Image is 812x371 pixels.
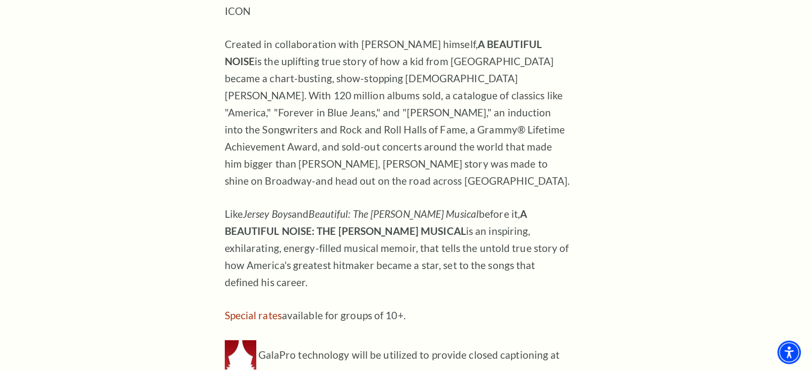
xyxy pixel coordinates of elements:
[243,208,291,220] em: Jersey Boys
[225,307,572,324] p: available for groups of 10+.
[225,206,572,291] p: Like and before it, is an inspiring, exhilarating, energy-filled musical memoir, that tells the u...
[777,341,801,364] div: Accessibility Menu
[225,36,572,190] p: Created in collaboration with [PERSON_NAME] himself, is the uplifting true story of how a kid fro...
[225,309,282,321] a: Special rates
[309,208,479,220] em: Beautiful: The [PERSON_NAME] Musical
